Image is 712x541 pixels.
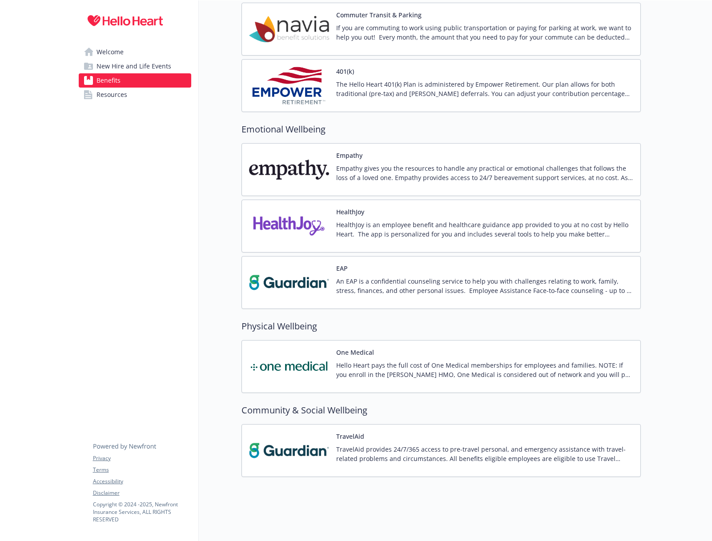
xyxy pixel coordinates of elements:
[336,23,633,42] p: If you are commuting to work using public transportation or paying for parking at work, we want t...
[249,10,329,48] img: Navia Benefit Solutions carrier logo
[336,164,633,182] p: Empathy gives you the resources to handle any practical or emotional challenges that follows the ...
[336,361,633,379] p: Hello Heart pays the full cost of One Medical memberships for employees and families. NOTE: If yo...
[249,432,329,469] img: TravelAid carrier logo
[241,320,641,333] h2: Physical Wellbeing
[336,151,362,160] button: Empathy
[79,88,191,102] a: Resources
[97,88,127,102] span: Resources
[249,207,329,245] img: HealthJoy, LLC carrier logo
[336,264,348,273] button: EAP
[79,45,191,59] a: Welcome
[336,277,633,295] p: An EAP is a confidential counseling service to help you with challenges relating to work, family,...
[336,80,633,98] p: The Hello Heart 401(k) Plan is administered by Empower Retirement. Our plan allows for both tradi...
[241,123,641,136] h2: Emotional Wellbeing
[336,445,633,463] p: TravelAid provides 24/7/365 access to pre-travel personal, and emergency assistance with travel-r...
[79,59,191,73] a: New Hire and Life Events
[336,207,364,216] button: HealthJoy
[249,151,329,188] img: Empathy carrier logo
[249,67,329,104] img: Empower Retirement carrier logo
[93,501,191,523] p: Copyright © 2024 - 2025 , Newfront Insurance Services, ALL RIGHTS RESERVED
[336,220,633,239] p: HealthJoy is an employee benefit and healthcare guidance app provided to you at no cost by Hello ...
[97,45,124,59] span: Welcome
[249,264,329,301] img: Guardian carrier logo
[97,73,121,88] span: Benefits
[336,432,364,441] button: TravelAid
[97,59,171,73] span: New Hire and Life Events
[93,466,191,474] a: Terms
[93,477,191,485] a: Accessibility
[336,348,374,357] button: One Medical
[336,10,422,20] button: Commuter Transit & Parking
[241,404,641,417] h2: Community & Social Wellbeing
[336,67,354,76] button: 401(k)
[93,489,191,497] a: Disclaimer
[249,348,329,385] img: One Medical carrier logo
[93,454,191,462] a: Privacy
[79,73,191,88] a: Benefits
